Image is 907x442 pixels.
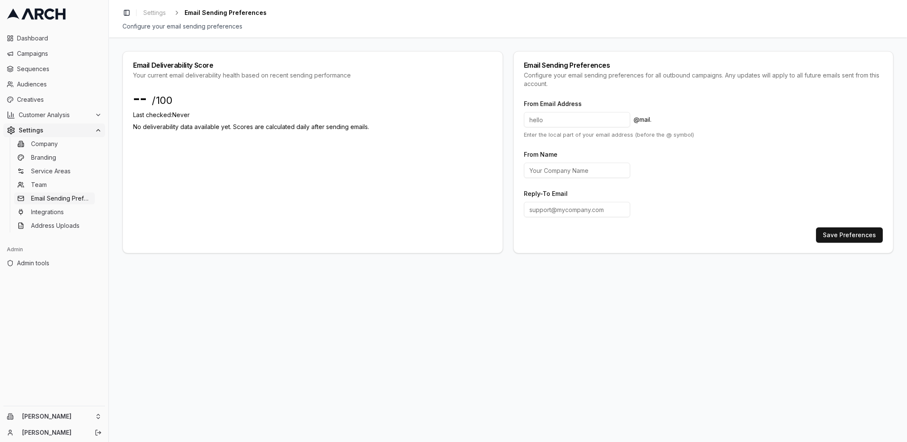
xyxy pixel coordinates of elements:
span: Company [31,140,58,148]
a: Branding [14,152,95,164]
label: From Email Address [524,100,582,107]
a: [PERSON_NAME] [22,428,85,437]
button: Save Preferences [816,227,883,243]
span: Dashboard [17,34,102,43]
label: From Name [524,151,557,158]
span: Email Sending Preferences [31,194,91,203]
a: Address Uploads [14,220,95,232]
button: Settings [3,123,105,137]
button: [PERSON_NAME] [3,410,105,423]
a: Integrations [14,206,95,218]
button: Log out [92,427,104,439]
span: Branding [31,153,56,162]
a: Settings [140,7,169,19]
input: Your Company Name [524,163,630,178]
a: Sequences [3,62,105,76]
span: Settings [19,126,91,135]
div: Configure your email sending preferences for all outbound campaigns. Any updates will apply to al... [524,71,883,88]
span: Address Uploads [31,221,80,230]
span: /100 [152,94,173,107]
span: Campaigns [17,49,102,58]
a: Service Areas [14,165,95,177]
div: Configure your email sending preferences [122,22,893,31]
span: Email Sending Preferences [185,9,267,17]
a: Team [14,179,95,191]
span: Settings [143,9,166,17]
a: Company [14,138,95,150]
input: hello [524,112,630,127]
span: [PERSON_NAME] [22,413,91,420]
span: Audiences [17,80,102,89]
span: Integrations [31,208,64,216]
a: Email Sending Preferences [14,192,95,204]
span: Admin tools [17,259,102,267]
div: No deliverability data available yet. Scores are calculated daily after sending emails. [133,123,492,131]
a: Campaigns [3,47,105,60]
nav: breadcrumb [140,7,267,19]
span: -- [133,90,147,107]
p: Last checked: Never [133,111,492,119]
button: Customer Analysis [3,108,105,122]
label: Reply-To Email [524,190,568,197]
a: Creatives [3,93,105,106]
a: Audiences [3,77,105,91]
span: Sequences [17,65,102,73]
span: Customer Analysis [19,111,91,119]
span: Creatives [17,95,102,104]
span: Team [31,181,47,189]
span: @ mail. [634,115,651,124]
div: Email Sending Preferences [524,62,883,69]
div: Admin [3,243,105,256]
div: Your current email deliverability health based on recent sending performance [133,71,492,80]
p: Enter the local part of your email address (before the @ symbol) [524,131,883,139]
span: Service Areas [31,167,71,175]
a: Admin tools [3,256,105,270]
input: support@mycompany.com [524,202,630,217]
div: Email Deliverability Score [133,62,492,69]
a: Dashboard [3,32,105,45]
